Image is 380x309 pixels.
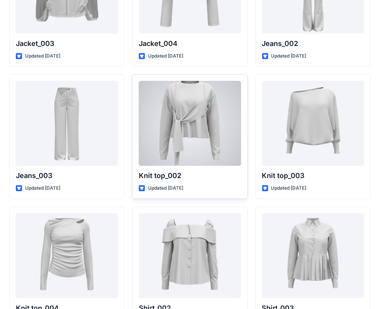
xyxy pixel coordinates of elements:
a: Shirt_002 [139,213,241,298]
a: Jeans_003 [16,81,118,166]
a: Knit top_003 [262,81,364,166]
p: Updated [DATE] [271,52,307,60]
p: Updated [DATE] [271,184,307,192]
a: Knit top_002 [139,81,241,166]
p: Updated [DATE] [148,52,183,60]
p: Jacket_003 [16,38,118,49]
p: Knit top_003 [262,170,364,181]
p: Knit top_002 [139,170,241,181]
p: Updated [DATE] [25,52,60,60]
p: Jeans_003 [16,170,118,181]
a: Shirt_003 [262,213,364,298]
p: Updated [DATE] [148,184,183,192]
p: Updated [DATE] [25,184,60,192]
p: Jeans_002 [262,38,364,49]
a: Knit top_004 [16,213,118,298]
p: Jacket_004 [139,38,241,49]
